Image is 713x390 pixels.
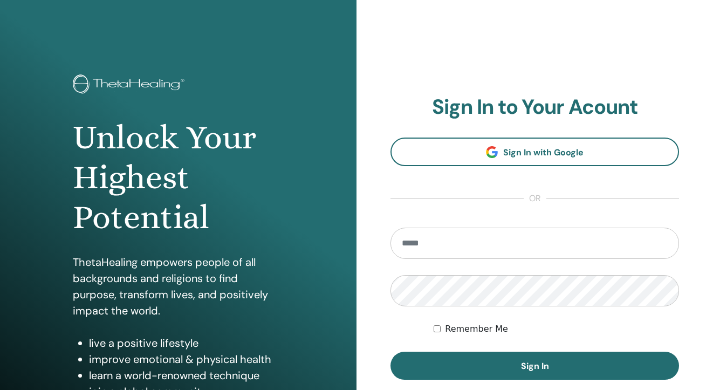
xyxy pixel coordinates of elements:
li: improve emotional & physical health [89,351,284,367]
label: Remember Me [445,323,508,336]
span: Sign In with Google [503,147,584,158]
span: Sign In [521,360,549,372]
h1: Unlock Your Highest Potential [73,118,284,238]
h2: Sign In to Your Acount [390,95,679,120]
li: live a positive lifestyle [89,335,284,351]
a: Sign In with Google [390,138,679,166]
span: or [524,192,546,205]
div: Keep me authenticated indefinitely or until I manually logout [434,323,679,336]
li: learn a world-renowned technique [89,367,284,384]
button: Sign In [390,352,679,380]
p: ThetaHealing empowers people of all backgrounds and religions to find purpose, transform lives, a... [73,254,284,319]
